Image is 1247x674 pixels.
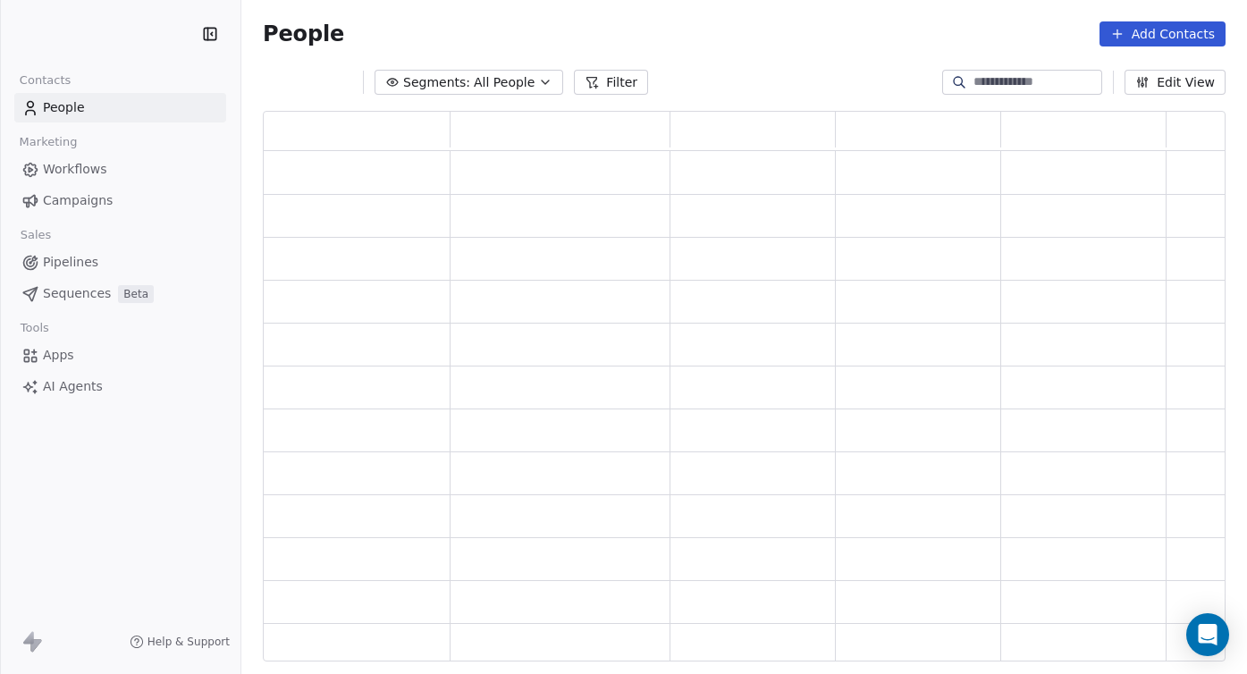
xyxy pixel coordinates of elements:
span: Segments: [403,73,470,92]
span: Campaigns [43,191,113,210]
div: Open Intercom Messenger [1186,613,1229,656]
span: AI Agents [43,377,103,396]
span: Pipelines [43,253,98,272]
a: Help & Support [130,635,230,649]
span: Apps [43,346,74,365]
button: Filter [574,70,648,95]
a: People [14,93,226,122]
a: Workflows [14,155,226,184]
a: Pipelines [14,248,226,277]
a: Campaigns [14,186,226,215]
a: Apps [14,341,226,370]
span: All People [474,73,535,92]
button: Add Contacts [1100,21,1226,46]
span: Sequences [43,284,111,303]
span: Contacts [12,67,79,94]
span: Help & Support [147,635,230,649]
span: Marketing [12,129,85,156]
span: People [43,98,85,117]
button: Edit View [1125,70,1226,95]
span: People [263,21,344,47]
span: Beta [118,285,154,303]
a: SequencesBeta [14,279,226,308]
span: Workflows [43,160,107,179]
span: Tools [13,315,56,341]
span: Sales [13,222,59,249]
a: AI Agents [14,372,226,401]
